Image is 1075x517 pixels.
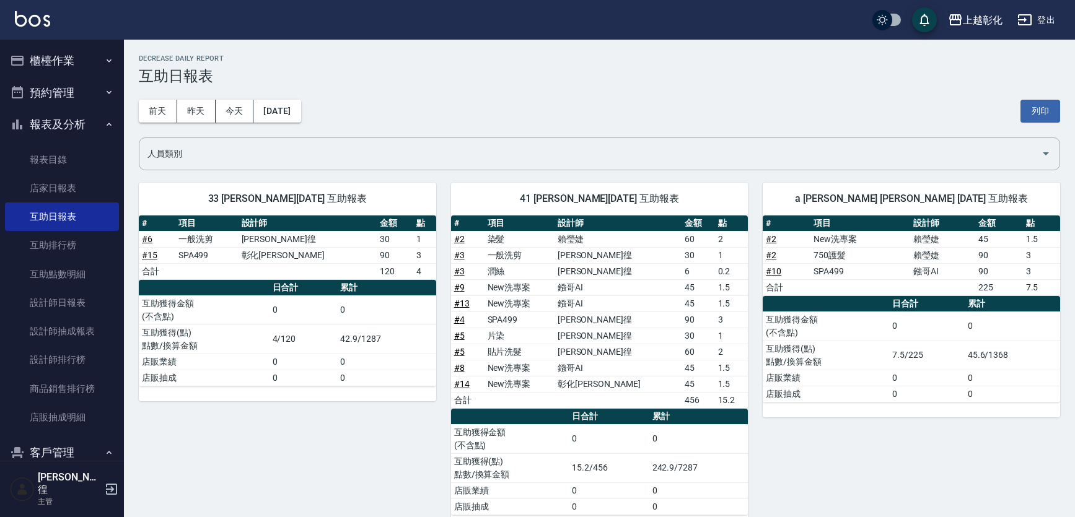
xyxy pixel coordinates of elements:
td: 1.5 [715,376,748,392]
a: 互助日報表 [5,202,119,231]
th: 日合計 [270,280,338,296]
td: 1.5 [1023,231,1060,247]
td: 0 [889,386,965,402]
td: New洗專案 [485,360,555,376]
table: a dense table [139,215,436,280]
td: [PERSON_NAME]徨 [555,328,682,344]
th: 累計 [337,280,436,296]
td: 750護髮 [810,247,910,263]
th: 日合計 [569,409,649,425]
a: 互助點數明細 [5,260,119,289]
td: 0 [965,311,1060,341]
td: 45 [682,295,715,311]
td: 1.5 [715,295,748,311]
a: #5 [454,347,465,357]
a: #9 [454,282,465,292]
td: SPA499 [485,311,555,328]
td: 一般洗剪 [485,247,555,263]
td: 15.2 [715,392,748,408]
input: 人員名稱 [144,143,1036,165]
button: 列印 [1020,100,1060,123]
td: [PERSON_NAME]徨 [555,311,682,328]
td: 一般洗剪 [175,231,239,247]
a: #2 [454,234,465,244]
td: SPA499 [810,263,910,279]
td: 7.5/225 [889,341,965,370]
th: 項目 [485,215,555,232]
th: 項目 [810,215,910,232]
td: 3 [715,311,748,328]
td: 0 [965,370,1060,386]
button: 今天 [216,100,254,123]
td: 42.9/1287 [337,324,436,354]
a: 互助排行榜 [5,231,119,259]
td: [PERSON_NAME]徨 [555,263,682,279]
th: # [763,215,810,232]
td: 60 [682,231,715,247]
img: Person [10,477,35,502]
button: 上越彰化 [943,7,1007,33]
th: # [451,215,485,232]
p: 主管 [38,496,101,507]
button: Open [1036,144,1056,163]
td: 225 [975,279,1023,295]
td: 30 [682,328,715,344]
table: a dense table [763,296,1060,402]
td: 0 [569,424,649,453]
td: 店販業績 [139,354,270,370]
td: 0 [270,295,338,324]
button: 登出 [1012,9,1060,32]
a: 報表目錄 [5,146,119,174]
td: 2 [715,231,748,247]
td: 45 [682,376,715,392]
td: 店販抽成 [763,386,889,402]
td: 3 [413,247,436,263]
td: New洗專案 [485,279,555,295]
td: 賴瑩婕 [555,231,682,247]
td: 242.9/7287 [649,453,748,482]
td: 賴瑩婕 [910,247,975,263]
th: 項目 [175,215,239,232]
th: 金額 [682,215,715,232]
h3: 互助日報表 [139,67,1060,85]
table: a dense table [451,409,748,515]
td: 1 [715,328,748,344]
td: 2 [715,344,748,360]
td: 0 [649,424,748,453]
td: 6 [682,263,715,279]
td: 0.2 [715,263,748,279]
td: 鏹哥AI [555,295,682,311]
td: New洗專案 [485,295,555,311]
td: 45 [682,360,715,376]
td: 0 [889,311,965,341]
td: 1 [715,247,748,263]
td: 0 [270,354,338,370]
td: 鏹哥AI [555,279,682,295]
th: 設計師 [555,215,682,232]
td: 合計 [763,279,810,295]
td: [PERSON_NAME]徨 [555,344,682,360]
a: 設計師排行榜 [5,345,119,374]
td: 染髮 [485,231,555,247]
button: 報表及分析 [5,108,119,141]
td: 鏹哥AI [555,360,682,376]
td: 合計 [451,392,485,408]
th: 累計 [965,296,1060,312]
td: 互助獲得金額 (不含點) [763,311,889,341]
td: 45.6/1368 [965,341,1060,370]
td: [PERSON_NAME]徨 [555,247,682,263]
td: 0 [649,482,748,498]
td: SPA499 [175,247,239,263]
th: 金額 [975,215,1023,232]
td: New洗專案 [810,231,910,247]
th: 累計 [649,409,748,425]
a: #3 [454,250,465,260]
a: #13 [454,298,470,308]
a: #8 [454,363,465,373]
a: #5 [454,331,465,341]
th: 點 [715,215,748,232]
td: 互助獲得(點) 點數/換算金額 [451,453,569,482]
a: #6 [142,234,152,244]
td: 店販業績 [451,482,569,498]
td: 潤絲 [485,263,555,279]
